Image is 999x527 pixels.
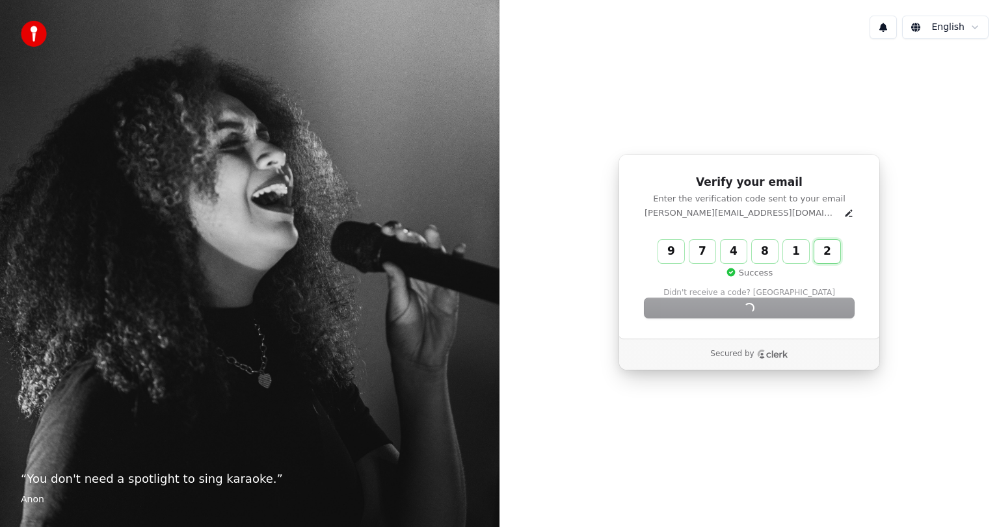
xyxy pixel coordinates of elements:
[21,493,479,506] footer: Anon
[726,267,773,279] p: Success
[844,208,854,218] button: Edit
[645,207,838,219] p: [PERSON_NAME][EMAIL_ADDRESS][DOMAIN_NAME]
[645,175,854,190] h1: Verify your email
[710,349,754,359] p: Secured by
[21,21,47,47] img: youka
[757,350,788,359] a: Clerk logo
[21,470,479,488] p: “ You don't need a spotlight to sing karaoke. ”
[658,240,866,263] input: Enter verification code
[645,193,854,205] p: Enter the verification code sent to your email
